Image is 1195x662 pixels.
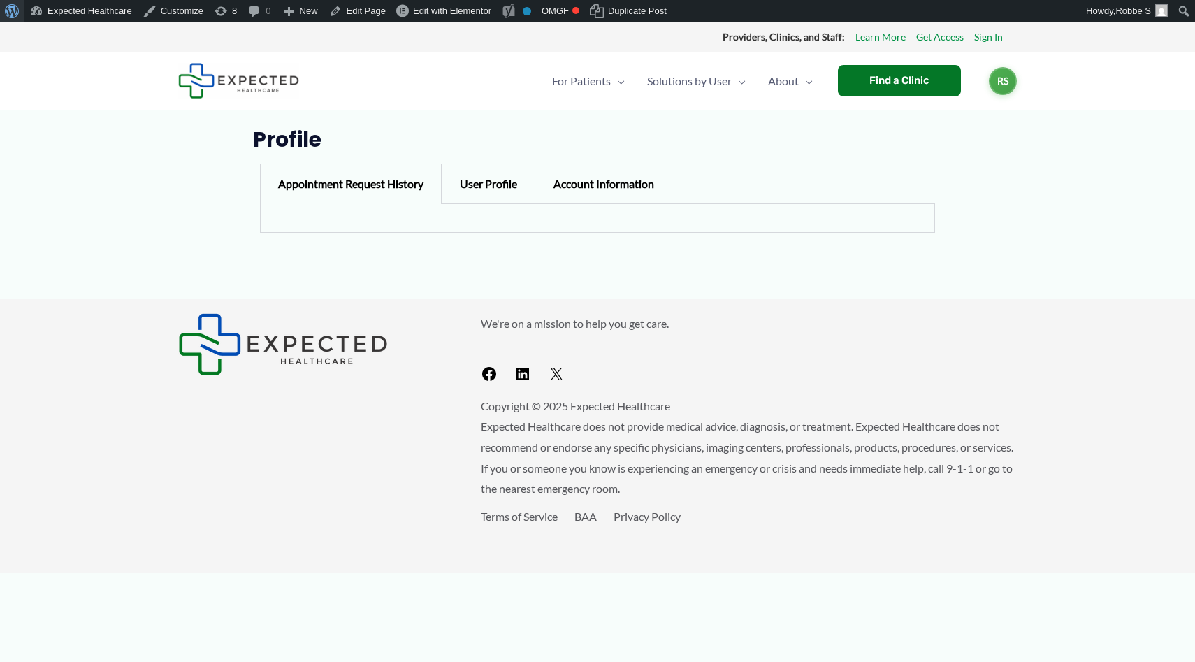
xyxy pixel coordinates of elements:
[523,7,531,15] div: No index
[757,57,824,106] a: AboutMenu Toggle
[178,313,388,375] img: Expected Healthcare Logo - side, dark font, small
[481,419,1013,495] span: Expected Healthcare does not provide medical advice, diagnosis, or treatment. Expected Healthcare...
[481,313,1017,334] p: We're on a mission to help you get care.
[838,65,961,96] a: Find a Clinic
[442,164,535,204] div: User Profile
[481,313,1017,388] aside: Footer Widget 2
[855,28,906,46] a: Learn More
[768,57,799,106] span: About
[481,510,558,523] a: Terms of Service
[481,399,670,412] span: Copyright © 2025 Expected Healthcare
[253,127,943,152] h1: Profile
[541,57,824,106] nav: Primary Site Navigation
[413,6,491,16] span: Edit with Elementor
[916,28,964,46] a: Get Access
[723,31,845,43] strong: Providers, Clinics, and Staff:
[799,57,813,106] span: Menu Toggle
[574,510,597,523] a: BAA
[732,57,746,106] span: Menu Toggle
[989,67,1017,95] a: RS
[614,510,681,523] a: Privacy Policy
[1115,6,1151,16] span: Robbe S
[178,313,446,375] aside: Footer Widget 1
[647,57,732,106] span: Solutions by User
[481,506,1017,559] aside: Footer Widget 3
[178,63,299,99] img: Expected Healthcare Logo - side, dark font, small
[260,164,442,204] div: Appointment Request History
[535,164,672,204] div: Account Information
[636,57,757,106] a: Solutions by UserMenu Toggle
[611,57,625,106] span: Menu Toggle
[974,28,1003,46] a: Sign In
[541,57,636,106] a: For PatientsMenu Toggle
[552,57,611,106] span: For Patients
